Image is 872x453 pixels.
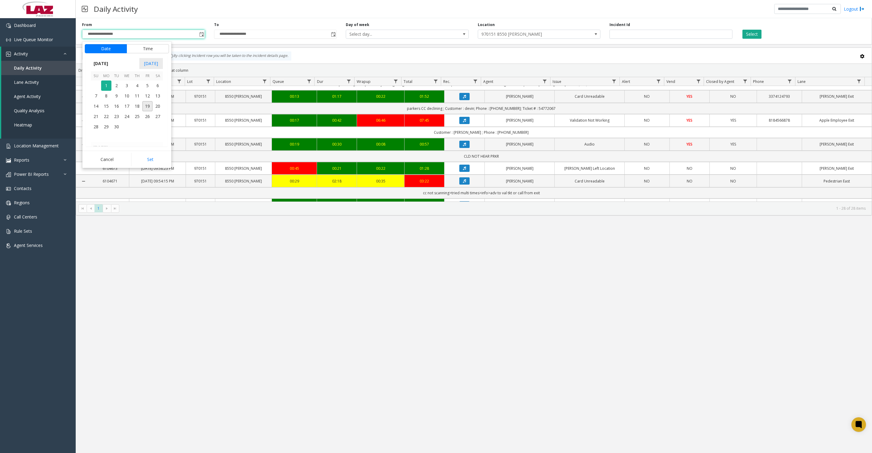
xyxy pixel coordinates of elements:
span: NO [687,166,692,171]
td: Friday, September 12, 2025 [142,91,153,101]
span: Location [216,79,231,84]
a: NO [628,117,666,123]
label: From [82,22,92,28]
span: Agent Services [14,242,43,248]
span: NO [730,179,736,184]
span: Dashboard [14,22,36,28]
span: YES [730,118,736,123]
span: 12 [142,91,153,101]
a: Date Filter Menu [175,77,183,85]
span: YES [686,118,692,123]
span: Wrapup [357,79,371,84]
a: 00:13 [276,94,313,99]
span: 10 [122,91,132,101]
span: Rec. [443,79,450,84]
th: Sa [153,71,163,81]
span: Issue [553,79,561,84]
span: Phone [753,79,764,84]
a: [DATE] 09:58:23 PM [133,166,182,171]
span: YES [686,142,692,147]
a: NO [628,166,666,171]
span: Agent [483,79,493,84]
td: Sunday, September 21, 2025 [91,111,101,122]
a: Audio [558,141,621,147]
span: Call Centers [14,214,37,220]
td: Wednesday, September 24, 2025 [122,111,132,122]
span: 15 [101,101,111,111]
a: NO [713,166,753,171]
td: Tuesday, September 30, 2025 [111,122,122,132]
a: 00:22 [361,166,400,171]
a: Closed by Agent Filter Menu [741,77,749,85]
span: 21 [91,111,101,122]
span: 11 [132,91,142,101]
img: 'icon' [6,201,11,205]
a: Total Filter Menu [431,77,440,85]
td: Wednesday, September 10, 2025 [122,91,132,101]
td: Sunday, September 7, 2025 [91,91,101,101]
th: We [122,71,132,81]
td: Tuesday, September 2, 2025 [111,80,122,91]
span: NO [730,94,736,99]
span: 23 [111,111,122,122]
span: Toggle popup [330,30,336,38]
a: 8550 [PERSON_NAME] [219,141,268,147]
a: 6104671 [95,178,125,184]
a: 00:08 [361,141,400,147]
a: NO [628,178,666,184]
a: [PERSON_NAME] Exit [806,141,868,147]
span: 19 [142,101,153,111]
a: 00:29 [276,178,313,184]
span: Page 1 [94,204,103,212]
span: Activity [14,51,28,57]
img: logout [860,6,864,12]
a: Heatmap [1,118,76,132]
span: Live Queue Monitor [14,37,53,42]
a: NO [628,141,666,147]
a: Dur Filter Menu [345,77,353,85]
img: 'icon' [6,172,11,177]
span: Total [404,79,412,84]
a: Apple Employee Exit [806,117,868,123]
label: Location [478,22,495,28]
a: [PERSON_NAME] [488,141,551,147]
a: NO [713,178,753,184]
td: Sunday, September 28, 2025 [91,122,101,132]
span: YES [730,142,736,147]
td: Sunday, September 14, 2025 [91,101,101,111]
th: Fr [142,71,153,81]
span: Reports [14,157,29,163]
a: 00:35 [361,178,400,184]
a: [PERSON_NAME] Exit [806,166,868,171]
img: 'icon' [6,158,11,163]
span: Closed by Agent [706,79,734,84]
span: NO [687,179,692,184]
a: 03:22 [408,178,441,184]
td: Friday, September 26, 2025 [142,111,153,122]
a: 970151 [190,94,211,99]
th: Th [132,71,142,81]
span: Rule Sets [14,228,32,234]
td: CLD NOT HEAR PRKR [91,151,872,162]
td: Thursday, September 25, 2025 [132,111,142,122]
span: Regions [14,200,30,205]
span: 25 [132,111,142,122]
a: Issue Filter Menu [610,77,618,85]
span: Alert [622,79,630,84]
a: NO [628,94,666,99]
button: Time tab [127,44,169,53]
a: Lane Activity [1,75,76,89]
a: 00:30 [321,141,353,147]
a: 8550 [PERSON_NAME] [219,166,268,171]
a: Pedestrian East [806,178,868,184]
img: 'icon' [6,144,11,149]
a: YES [673,94,706,99]
a: Alert Filter Menu [655,77,663,85]
a: 00:17 [276,117,313,123]
span: 29 [101,122,111,132]
td: Monday, September 1, 2025 [101,80,111,91]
